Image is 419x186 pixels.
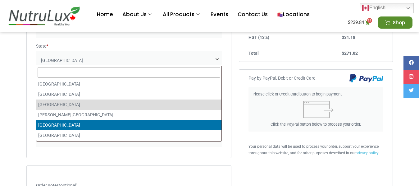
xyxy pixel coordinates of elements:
p: Please click or Credit Card button to begin payment [253,91,379,97]
label: Pay by PayPal, Debit or Credit Card [248,76,383,83]
bdi: 239.84 [348,20,364,25]
li: [PERSON_NAME][GEOGRAPHIC_DATA] [36,110,222,120]
p: Your personal data will be used to process your order, support your experience throughout this we... [248,143,383,156]
a: Shop [378,16,412,29]
span: $ [342,51,344,56]
a: $239.84 32 [340,16,378,29]
span: 32 [367,18,372,23]
img: en [362,4,369,12]
li: [GEOGRAPHIC_DATA] [36,130,222,141]
span: $ [342,35,344,40]
span: 31.18 [342,35,355,40]
bdi: 271.02 [342,51,358,56]
th: HST (13%) [248,30,341,45]
span: State [36,51,222,65]
a: Home [92,2,118,27]
span: $ [348,20,350,25]
img: Pay by PayPal, Debit or Credit Card [349,74,383,83]
span: Ontario [36,51,222,70]
span: Shop [393,20,405,25]
a: All Products [158,2,206,27]
label: State [36,42,222,50]
p: Click the PayPal button below to process your order. [253,121,379,127]
li: [GEOGRAPHIC_DATA] [36,120,222,130]
img: popup.svg [300,101,334,118]
iframe: PayPal-paypal [248,161,383,173]
a: Events [206,2,233,27]
a: English [360,3,414,13]
th: Total [248,45,341,57]
a: About Us [118,2,158,27]
a: Locations [272,2,314,27]
li: [GEOGRAPHIC_DATA] [36,100,222,110]
a: privacy policy [356,151,378,155]
img: 🛍️ [277,12,283,17]
a: Contact Us [233,2,272,27]
li: [GEOGRAPHIC_DATA] [36,141,222,151]
li: [GEOGRAPHIC_DATA] [36,89,222,100]
li: [GEOGRAPHIC_DATA] [36,79,222,89]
